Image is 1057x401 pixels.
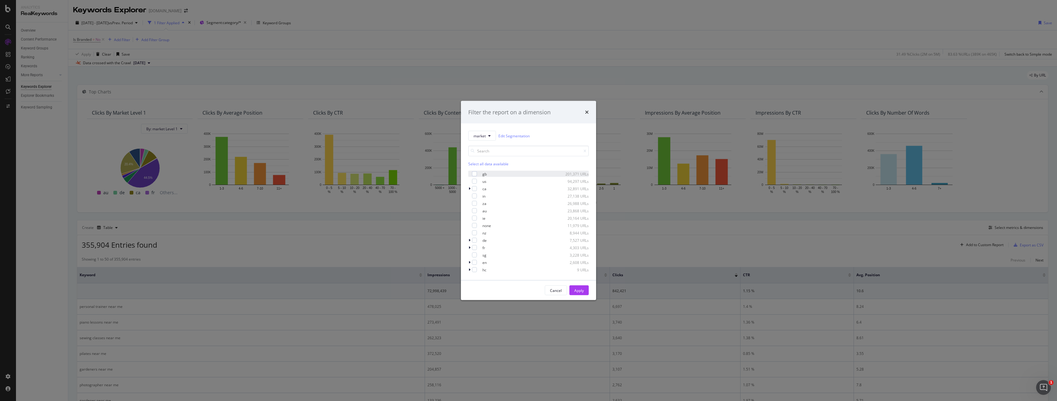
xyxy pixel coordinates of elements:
[559,186,589,191] div: 32,891 URLs
[559,193,589,199] div: 27,138 URLs
[574,288,584,293] div: Apply
[482,252,486,258] div: sg
[482,186,486,191] div: ca
[559,223,589,228] div: 11,979 URLs
[1049,380,1054,385] span: 1
[559,201,589,206] div: 26,988 URLs
[468,131,496,141] button: market
[482,171,487,176] div: gb
[468,161,589,167] div: Select all data available
[559,171,589,176] div: 201,371 URLs
[559,179,589,184] div: 94,297 URLs
[473,133,486,138] span: market
[559,230,589,235] div: 8,944 URLs
[482,215,485,221] div: ie
[468,146,589,156] input: Search
[482,245,485,250] div: fr
[482,260,487,265] div: en
[569,285,589,295] button: Apply
[482,193,485,199] div: in
[550,288,562,293] div: Cancel
[559,208,589,213] div: 23,868 URLs
[482,223,491,228] div: none
[545,285,567,295] button: Cancel
[559,260,589,265] div: 2,608 URLs
[482,208,487,213] div: au
[482,238,487,243] div: de
[482,179,486,184] div: us
[559,238,589,243] div: 7,527 URLs
[1036,380,1051,395] iframe: Intercom live chat
[482,230,486,235] div: nz
[559,267,589,272] div: 9 URLs
[585,108,589,116] div: times
[559,215,589,221] div: 20,164 URLs
[559,252,589,258] div: 3,228 URLs
[468,108,551,116] div: Filter the report on a dimension
[482,201,486,206] div: za
[482,267,486,272] div: hc
[559,245,589,250] div: 4,303 URLs
[498,132,530,139] a: Edit Segmentation
[461,101,596,300] div: modal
